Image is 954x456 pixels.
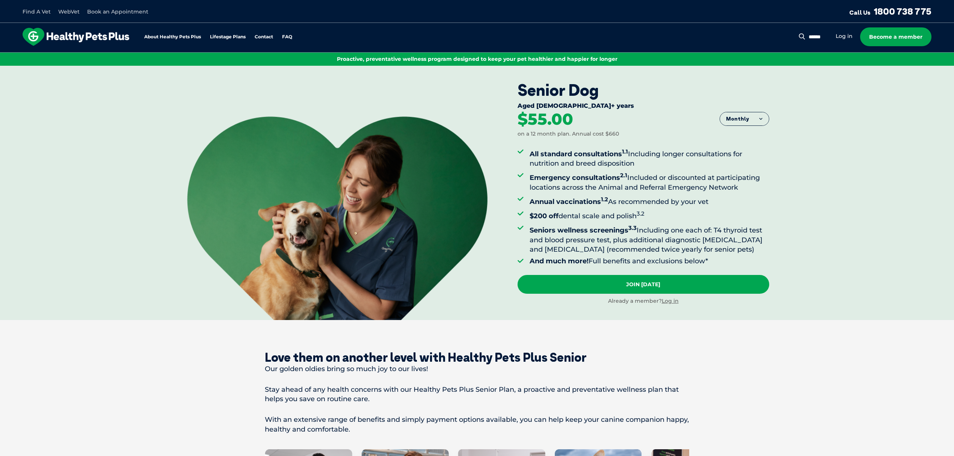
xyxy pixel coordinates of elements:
p: Stay ahead of any health concerns with our Healthy Pets Plus Senior Plan, a proactive and prevent... [265,385,689,404]
a: Log in [662,297,679,304]
a: Call Us1800 738 775 [849,6,931,17]
strong: Emergency consultations [530,174,627,182]
li: As recommended by your vet [530,195,769,207]
a: FAQ [282,35,292,39]
sup: 3.3 [628,224,637,231]
p: Our golden oldies bring so much joy to our lives! [265,364,689,374]
button: Monthly [720,112,769,126]
li: Included or discounted at participating locations across the Animal and Referral Emergency Network [530,171,769,192]
a: Contact [255,35,273,39]
div: on a 12 month plan. Annual cost $660 [518,130,619,138]
sup: 3.2 [637,210,645,217]
li: Including longer consultations for nutrition and breed disposition [530,147,769,168]
button: Search [797,33,807,40]
a: WebVet [58,8,80,15]
li: dental scale and polish [530,209,769,221]
sup: 2.1 [620,172,627,179]
a: Become a member [860,27,931,46]
li: Full benefits and exclusions below* [530,257,769,266]
div: Already a member? [518,297,769,305]
a: Find A Vet [23,8,51,15]
img: hpp-logo [23,28,129,46]
div: Senior Dog [518,81,769,100]
sup: 1.2 [601,196,608,203]
div: Love them on another level with Healthy Pets Plus Senior [265,350,689,364]
a: Book an Appointment [87,8,148,15]
div: Aged [DEMOGRAPHIC_DATA]+ years [518,102,769,111]
div: $55.00 [518,111,573,128]
strong: All standard consultations [530,150,628,158]
img: <br /> <b>Warning</b>: Undefined variable $title in <b>/var/www/html/current/codepool/wp-content/... [187,116,488,320]
span: Proactive, preventative wellness program designed to keep your pet healthier and happier for longer [337,56,617,62]
strong: Annual vaccinations [530,198,608,206]
strong: And much more! [530,257,589,265]
a: About Healthy Pets Plus [144,35,201,39]
strong: Seniors wellness screenings [530,226,637,234]
p: With an extensive range of benefits and simply payment options available, you can help keep your ... [265,415,689,434]
a: Join [DATE] [518,275,769,294]
a: Log in [836,33,853,40]
sup: 1.1 [622,148,628,155]
a: Lifestage Plans [210,35,246,39]
li: Including one each of: T4 thyroid test and blood pressure test, plus additional diagnostic [MEDIC... [530,223,769,254]
span: Call Us [849,9,871,16]
strong: $200 off [530,212,559,220]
